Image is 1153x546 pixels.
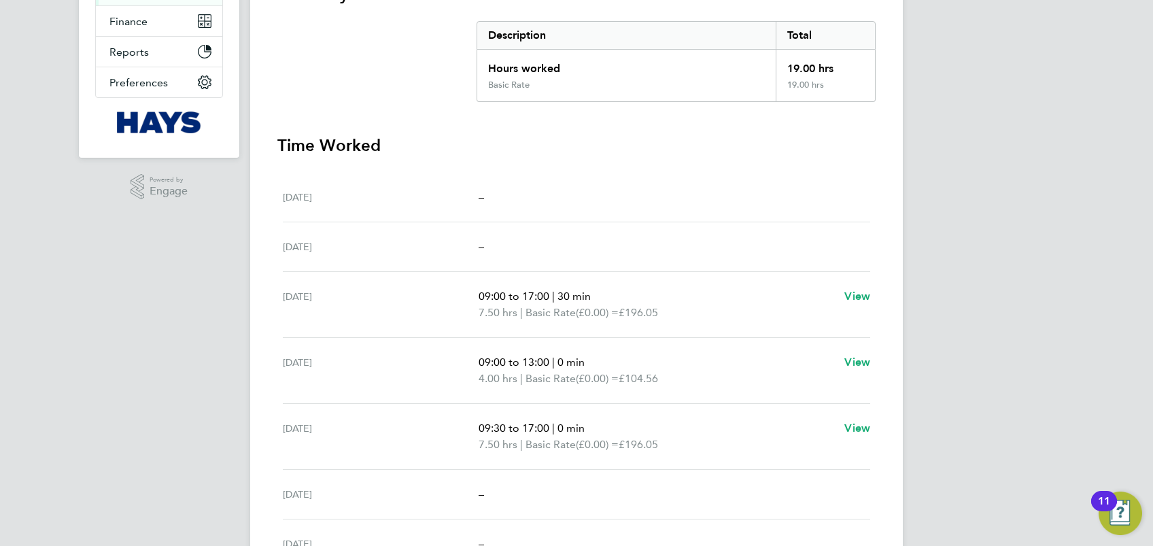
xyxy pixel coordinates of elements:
div: Description [477,22,776,49]
span: Preferences [109,76,168,89]
a: View [844,420,870,437]
span: (£0.00) = [576,438,619,451]
span: 0 min [557,422,585,434]
span: (£0.00) = [576,306,619,319]
span: 09:30 to 17:00 [479,422,549,434]
button: Reports [96,37,222,67]
span: – [479,240,484,253]
span: | [552,422,555,434]
span: – [479,488,484,500]
button: Open Resource Center, 11 new notifications [1099,492,1142,535]
span: View [844,290,870,303]
div: [DATE] [283,189,479,205]
h3: Time Worked [277,135,876,156]
span: | [520,438,523,451]
span: 09:00 to 17:00 [479,290,549,303]
span: View [844,422,870,434]
a: Go to home page [95,112,223,133]
button: Preferences [96,67,222,97]
span: Finance [109,15,148,28]
span: Basic Rate [526,305,576,321]
div: [DATE] [283,288,479,321]
span: 7.50 hrs [479,438,517,451]
span: Engage [150,186,188,197]
span: £196.05 [619,306,658,319]
span: | [520,306,523,319]
button: Finance [96,6,222,36]
span: £196.05 [619,438,658,451]
a: Powered byEngage [131,174,188,200]
span: View [844,356,870,369]
span: Basic Rate [526,371,576,387]
div: [DATE] [283,486,479,502]
span: 09:00 to 13:00 [479,356,549,369]
a: View [844,288,870,305]
span: 7.50 hrs [479,306,517,319]
div: [DATE] [283,354,479,387]
div: 11 [1098,501,1110,519]
span: 4.00 hrs [479,372,517,385]
span: £104.56 [619,372,658,385]
img: hays-logo-retina.png [117,112,202,133]
span: 30 min [557,290,591,303]
span: Reports [109,46,149,58]
span: | [552,290,555,303]
div: Summary [477,21,876,102]
div: 19.00 hrs [776,80,875,101]
span: – [479,190,484,203]
a: View [844,354,870,371]
div: Total [776,22,875,49]
div: [DATE] [283,420,479,453]
div: Basic Rate [488,80,530,90]
span: Powered by [150,174,188,186]
span: | [520,372,523,385]
div: [DATE] [283,239,479,255]
span: 0 min [557,356,585,369]
span: | [552,356,555,369]
span: (£0.00) = [576,372,619,385]
span: Basic Rate [526,437,576,453]
div: 19.00 hrs [776,50,875,80]
div: Hours worked [477,50,776,80]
